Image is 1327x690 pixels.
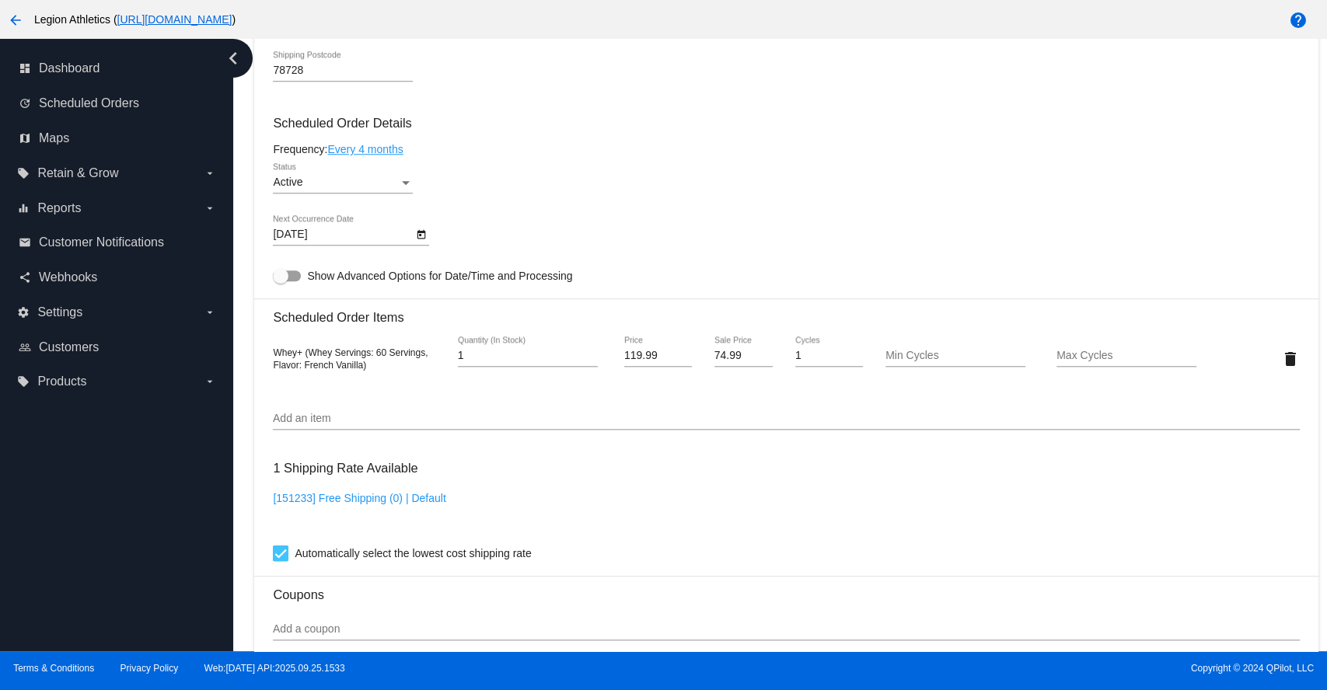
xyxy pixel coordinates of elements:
span: Active [273,176,302,188]
mat-icon: arrow_back [6,11,25,30]
input: Quantity (In Stock) [458,350,598,362]
div: Frequency: [273,143,1299,155]
span: Maps [39,131,69,145]
a: Web:[DATE] API:2025.09.25.1533 [204,663,345,674]
input: Shipping Postcode [273,64,413,77]
span: Settings [37,305,82,319]
span: Reports [37,201,81,215]
input: Price [624,350,692,362]
i: dashboard [19,62,31,75]
h3: Scheduled Order Items [273,298,1299,325]
input: Cycles [795,350,863,362]
h3: Coupons [273,576,1299,602]
i: share [19,271,31,284]
a: people_outline Customers [19,335,216,360]
span: Retain & Grow [37,166,118,180]
input: Next Occurrence Date [273,228,413,241]
button: Open calendar [413,225,429,242]
i: settings [17,306,30,319]
a: Terms & Conditions [13,663,94,674]
mat-icon: help [1289,11,1308,30]
input: Add a coupon [273,623,1299,636]
i: email [19,236,31,249]
span: Show Advanced Options for Date/Time and Processing [307,268,572,284]
i: arrow_drop_down [204,375,216,388]
span: Webhooks [39,270,97,284]
span: Customers [39,340,99,354]
a: dashboard Dashboard [19,56,216,81]
h3: 1 Shipping Rate Available [273,451,417,485]
i: update [19,97,31,110]
span: Scheduled Orders [39,96,139,110]
a: map Maps [19,126,216,151]
a: Privacy Policy [120,663,179,674]
span: Whey+ (Whey Servings: 60 Servings, Flavor: French Vanilla) [273,347,428,371]
i: equalizer [17,202,30,214]
a: share Webhooks [19,265,216,290]
h3: Scheduled Order Details [273,116,1299,131]
span: Automatically select the lowest cost shipping rate [295,544,531,563]
i: people_outline [19,341,31,354]
i: arrow_drop_down [204,306,216,319]
input: Sale Price [714,350,774,362]
mat-select: Status [273,176,413,189]
i: local_offer [17,375,30,388]
a: Every 4 months [327,143,403,155]
span: Dashboard [39,61,100,75]
a: [URL][DOMAIN_NAME] [117,13,232,26]
i: arrow_drop_down [204,202,216,214]
i: local_offer [17,167,30,179]
span: Copyright © 2024 QPilot, LLC [677,663,1314,674]
a: email Customer Notifications [19,230,216,255]
i: chevron_left [221,46,246,71]
input: Add an item [273,413,1299,425]
input: Max Cycles [1056,350,1196,362]
span: Products [37,375,86,389]
a: update Scheduled Orders [19,91,216,116]
i: map [19,132,31,145]
i: arrow_drop_down [204,167,216,179]
span: Customer Notifications [39,235,164,249]
a: [151233] Free Shipping (0) | Default [273,492,445,504]
mat-icon: delete [1280,350,1299,368]
input: Min Cycles [885,350,1025,362]
span: Legion Athletics ( ) [34,13,236,26]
